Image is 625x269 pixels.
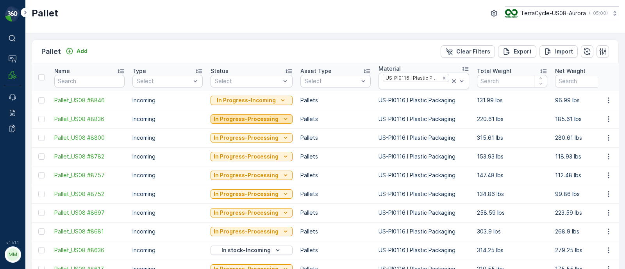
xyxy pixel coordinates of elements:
[214,115,279,123] p: In Progress-Processing
[211,246,293,255] button: In stock-Incoming
[132,246,203,254] p: Incoming
[300,228,371,235] p: Pallets
[54,67,70,75] p: Name
[477,67,512,75] p: Total Weight
[379,96,469,104] p: US-PI0116 I Plastic Packaging
[477,171,547,179] p: 147.48 lbs
[305,77,359,85] p: Select
[477,153,547,160] p: 153.93 lbs
[555,48,573,55] p: Import
[477,190,547,198] p: 134.86 lbs
[7,248,19,261] div: MM
[441,45,495,58] button: Clear Filters
[38,210,45,216] div: Toggle Row Selected
[477,115,547,123] p: 220.61 lbs
[477,75,547,87] input: Search
[38,172,45,178] div: Toggle Row Selected
[505,9,518,18] img: image_ci7OI47.png
[477,134,547,142] p: 315.61 lbs
[221,246,271,254] p: In stock-Incoming
[5,246,20,263] button: MM
[214,134,279,142] p: In Progress-Processing
[477,209,547,217] p: 258.59 lbs
[211,171,293,180] button: In Progress-Processing
[589,10,608,16] p: ( -05:00 )
[54,96,125,104] a: Pallet_US08 #8846
[54,171,125,179] a: Pallet_US08 #8757
[214,209,279,217] p: In Progress-Processing
[38,191,45,197] div: Toggle Row Selected
[132,115,203,123] p: Incoming
[54,134,125,142] span: Pallet_US08 #8800
[300,246,371,254] p: Pallets
[379,115,469,123] p: US-PI0116 I Plastic Packaging
[137,77,191,85] p: Select
[211,114,293,124] button: In Progress-Processing
[38,228,45,235] div: Toggle Row Selected
[132,153,203,160] p: Incoming
[54,153,125,160] span: Pallet_US08 #8782
[38,153,45,160] div: Toggle Row Selected
[300,96,371,104] p: Pallets
[498,45,536,58] button: Export
[77,47,87,55] p: Add
[300,67,332,75] p: Asset Type
[300,115,371,123] p: Pallets
[379,246,469,254] p: US-PI0116 I Plastic Packaging
[132,209,203,217] p: Incoming
[211,208,293,217] button: In Progress-Processing
[132,171,203,179] p: Incoming
[521,9,586,17] p: TerraCycle-US08-Aurora
[54,209,125,217] a: Pallet_US08 #8697
[379,209,469,217] p: US-PI0116 I Plastic Packaging
[214,153,279,160] p: In Progress-Processing
[215,77,280,85] p: Select
[300,190,371,198] p: Pallets
[379,153,469,160] p: US-PI0116 I Plastic Packaging
[211,189,293,199] button: In Progress-Processing
[54,246,125,254] a: Pallet_US08 #8636
[211,67,229,75] p: Status
[211,152,293,161] button: In Progress-Processing
[38,135,45,141] div: Toggle Row Selected
[440,75,448,81] div: Remove US-PI0116 I Plastic Packaging
[54,190,125,198] a: Pallet_US08 #8752
[132,96,203,104] p: Incoming
[211,96,293,105] button: In Progress-Incoming
[38,247,45,253] div: Toggle Row Selected
[32,7,58,20] p: Pallet
[379,65,401,73] p: Material
[477,96,547,104] p: 131.99 lbs
[539,45,578,58] button: Import
[505,6,619,20] button: TerraCycle-US08-Aurora(-05:00)
[383,74,439,82] div: US-PI0116 I Plastic Packaging
[54,115,125,123] a: Pallet_US08 #8836
[132,228,203,235] p: Incoming
[5,240,20,245] span: v 1.51.1
[211,227,293,236] button: In Progress-Processing
[132,67,146,75] p: Type
[211,133,293,143] button: In Progress-Processing
[514,48,532,55] p: Export
[379,134,469,142] p: US-PI0116 I Plastic Packaging
[217,96,276,104] p: In Progress-Incoming
[477,246,547,254] p: 314.25 lbs
[54,228,125,235] a: Pallet_US08 #8681
[300,171,371,179] p: Pallets
[379,171,469,179] p: US-PI0116 I Plastic Packaging
[54,75,125,87] input: Search
[379,228,469,235] p: US-PI0116 I Plastic Packaging
[477,228,547,235] p: 303.9 lbs
[38,97,45,103] div: Toggle Row Selected
[300,134,371,142] p: Pallets
[62,46,91,56] button: Add
[456,48,490,55] p: Clear Filters
[214,171,279,179] p: In Progress-Processing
